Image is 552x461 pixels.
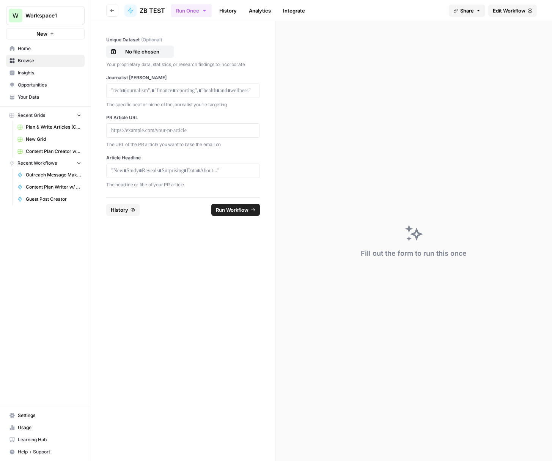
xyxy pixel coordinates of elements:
[6,110,85,121] button: Recent Grids
[18,448,81,455] span: Help + Support
[6,434,85,446] a: Learning Hub
[106,141,260,148] p: The URL of the PR article you want to base the email on
[6,79,85,91] a: Opportunities
[6,157,85,169] button: Recent Workflows
[17,160,57,167] span: Recent Workflows
[106,74,260,81] label: Journalist [PERSON_NAME]
[18,45,81,52] span: Home
[14,145,85,157] a: Content Plan Creator with Brand Kit (COM Test) Grid
[26,171,81,178] span: Outreach Message Maker - PR Campaigns
[6,409,85,422] a: Settings
[106,36,260,43] label: Unique Dataset
[26,124,81,131] span: Plan & Write Articles (COM)
[6,42,85,55] a: Home
[25,12,71,19] span: Workspace1
[18,412,81,419] span: Settings
[18,57,81,64] span: Browse
[6,91,85,103] a: Your Data
[493,7,525,14] span: Edit Workflow
[215,5,241,17] a: History
[211,204,260,216] button: Run Workflow
[14,121,85,133] a: Plan & Write Articles (COM)
[6,422,85,434] a: Usage
[26,184,81,190] span: Content Plan Writer w/ Visual Suggestions
[26,148,81,155] span: Content Plan Creator with Brand Kit (COM Test) Grid
[244,5,275,17] a: Analytics
[6,6,85,25] button: Workspace: Workspace1
[106,204,140,216] button: History
[13,11,19,20] span: W
[278,5,310,17] a: Integrate
[6,55,85,67] a: Browse
[17,112,45,119] span: Recent Grids
[106,61,260,68] p: Your proprietary data, statistics, or research findings to incorporate
[106,181,260,189] p: The headline or title of your PR article
[18,424,81,431] span: Usage
[140,6,165,15] span: ZB TEST
[14,193,85,205] a: Guest Post Creator
[171,4,212,17] button: Run Once
[14,133,85,145] a: New Grid
[18,69,81,76] span: Insights
[6,28,85,39] button: New
[36,30,47,38] span: New
[26,196,81,203] span: Guest Post Creator
[488,5,537,17] a: Edit Workflow
[141,36,162,43] span: (Optional)
[106,46,174,58] button: No file chosen
[460,7,474,14] span: Share
[14,181,85,193] a: Content Plan Writer w/ Visual Suggestions
[106,154,260,161] label: Article Headline
[18,82,81,88] span: Opportunities
[18,436,81,443] span: Learning Hub
[14,169,85,181] a: Outreach Message Maker - PR Campaigns
[118,48,167,55] p: No file chosen
[6,67,85,79] a: Insights
[111,206,128,214] span: History
[26,136,81,143] span: New Grid
[124,5,165,17] a: ZB TEST
[216,206,248,214] span: Run Workflow
[6,446,85,458] button: Help + Support
[106,114,260,121] label: PR Article URL
[361,248,467,259] div: Fill out the form to run this once
[106,101,260,109] p: The specific beat or niche of the journalist you're targeting
[449,5,485,17] button: Share
[18,94,81,101] span: Your Data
